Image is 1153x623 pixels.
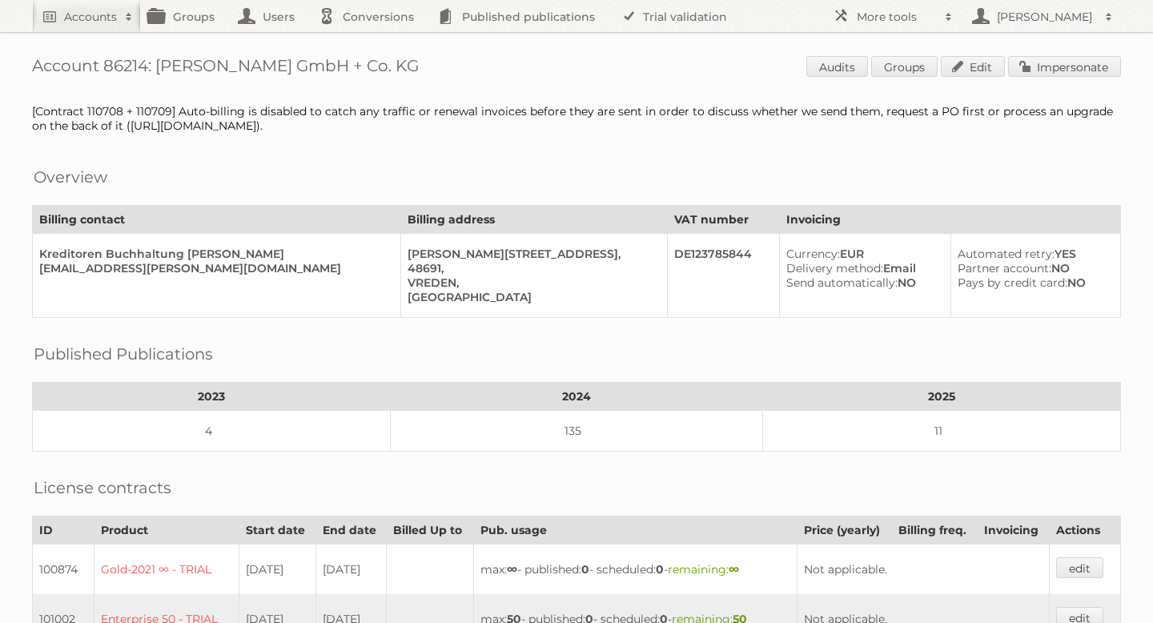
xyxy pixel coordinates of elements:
[408,247,654,261] div: [PERSON_NAME][STREET_ADDRESS],
[958,247,1055,261] span: Automated retry:
[239,516,315,545] th: Start date
[797,545,1050,595] td: Not applicable.
[1050,516,1121,545] th: Actions
[94,545,239,595] td: Gold-2021 ∞ - TRIAL
[64,9,117,25] h2: Accounts
[958,275,1107,290] div: NO
[581,562,589,577] strong: 0
[474,545,797,595] td: max: - published: - scheduled: -
[33,383,391,411] th: 2023
[797,516,891,545] th: Price (yearly)
[34,342,213,366] h2: Published Publications
[656,562,664,577] strong: 0
[408,261,654,275] div: 48691,
[391,383,763,411] th: 2024
[891,516,978,545] th: Billing freq.
[958,247,1107,261] div: YES
[33,206,401,234] th: Billing contact
[94,516,239,545] th: Product
[474,516,797,545] th: Pub. usage
[34,165,107,189] h2: Overview
[315,545,387,595] td: [DATE]
[668,206,780,234] th: VAT number
[762,383,1120,411] th: 2025
[786,261,938,275] div: Email
[978,516,1050,545] th: Invoicing
[958,261,1107,275] div: NO
[668,234,780,318] td: DE123785844
[786,247,938,261] div: EUR
[941,56,1005,77] a: Edit
[786,261,883,275] span: Delivery method:
[806,56,868,77] a: Audits
[408,290,654,304] div: [GEOGRAPHIC_DATA]
[668,562,739,577] span: remaining:
[33,545,94,595] td: 100874
[871,56,938,77] a: Groups
[39,261,388,275] div: [EMAIL_ADDRESS][PERSON_NAME][DOMAIN_NAME]
[857,9,937,25] h2: More tools
[387,516,474,545] th: Billed Up to
[786,275,938,290] div: NO
[1008,56,1121,77] a: Impersonate
[780,206,1121,234] th: Invoicing
[391,411,763,452] td: 135
[408,275,654,290] div: VREDEN,
[32,56,1121,80] h1: Account 86214: [PERSON_NAME] GmbH + Co. KG
[958,275,1067,290] span: Pays by credit card:
[34,476,171,500] h2: License contracts
[507,562,517,577] strong: ∞
[786,275,898,290] span: Send automatically:
[39,247,388,261] div: Kreditoren Buchhaltung [PERSON_NAME]
[239,545,315,595] td: [DATE]
[993,9,1097,25] h2: [PERSON_NAME]
[958,261,1051,275] span: Partner account:
[1056,557,1103,578] a: edit
[729,562,739,577] strong: ∞
[32,104,1121,133] div: [Contract 110708 + 110709] Auto-billing is disabled to catch any traffic or renewal invoices befo...
[786,247,840,261] span: Currency:
[315,516,387,545] th: End date
[401,206,668,234] th: Billing address
[33,411,391,452] td: 4
[762,411,1120,452] td: 11
[33,516,94,545] th: ID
